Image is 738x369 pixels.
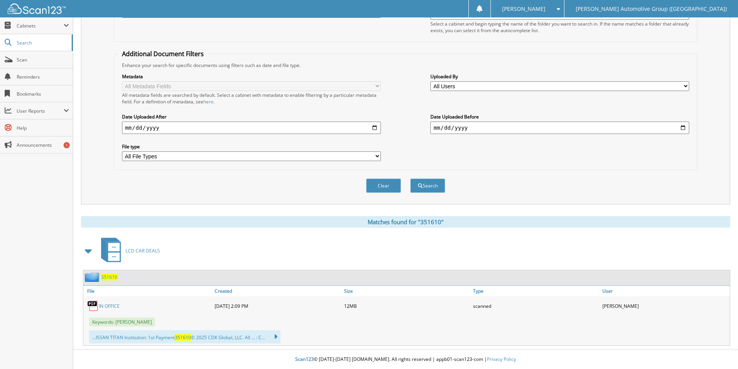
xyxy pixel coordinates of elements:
span: LCD CAR DEALS [126,247,160,254]
span: Search [17,39,68,46]
div: 1 [64,142,70,148]
a: User [600,286,730,296]
a: here [203,98,213,105]
a: IN OFFICE [99,303,120,309]
img: folder2.png [85,272,101,282]
div: 12MB [342,298,471,314]
img: scan123-logo-white.svg [8,3,66,14]
span: [PERSON_NAME] [502,7,545,11]
legend: Additional Document Filters [118,50,208,58]
span: [PERSON_NAME] Automotive Group ([GEOGRAPHIC_DATA]) [576,7,727,11]
div: ...ISSAN TITAN Institution: 1st Payment © 2025 CDK Global, LLC. All ... : C... [89,330,280,343]
div: [DATE] 2:09 PM [213,298,342,314]
div: © [DATE]-[DATE] [DOMAIN_NAME]. All rights reserved | appb01-scan123-com | [73,350,738,369]
label: Uploaded By [430,73,689,80]
a: Created [213,286,342,296]
a: Privacy Policy [487,356,516,362]
input: end [430,122,689,134]
span: 351610 [175,334,191,341]
a: LCD CAR DEALS [96,235,160,266]
img: PDF.png [87,300,99,312]
div: [PERSON_NAME] [600,298,730,314]
label: Date Uploaded Before [430,113,689,120]
a: Type [471,286,600,296]
span: Bookmarks [17,91,69,97]
div: Enhance your search for specific documents using filters such as date and file type. [118,62,693,69]
div: scanned [471,298,600,314]
span: Reminders [17,74,69,80]
div: Matches found for "351610" [81,216,730,228]
label: Metadata [122,73,381,80]
a: File [83,286,213,296]
span: Scan123 [295,356,314,362]
label: Date Uploaded After [122,113,381,120]
span: Announcements [17,142,69,148]
span: User Reports [17,108,64,114]
div: Select a cabinet and begin typing the name of the folder you want to search in. If the name match... [430,21,689,34]
button: Search [410,178,445,193]
label: File type [122,143,381,150]
span: Keywords: [PERSON_NAME] [89,318,155,326]
span: Help [17,125,69,131]
span: Scan [17,57,69,63]
input: start [122,122,381,134]
div: All metadata fields are searched by default. Select a cabinet with metadata to enable filtering b... [122,92,381,105]
span: Cabinets [17,22,64,29]
a: 351610 [101,274,117,280]
button: Clear [366,178,401,193]
a: Size [342,286,471,296]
